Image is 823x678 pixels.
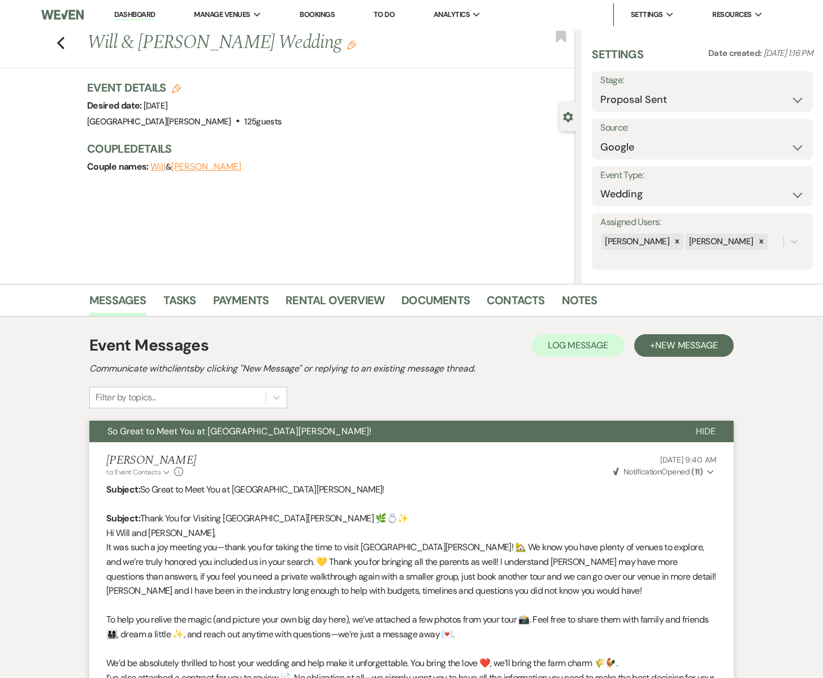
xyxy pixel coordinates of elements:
[347,40,356,50] button: Edit
[548,339,608,351] span: Log Message
[612,466,717,478] button: NotificationOpened (11)
[87,29,474,57] h1: Will & [PERSON_NAME] Wedding
[708,47,764,59] span: Date created:
[106,467,171,477] button: to: Event Contacts
[434,9,470,20] span: Analytics
[89,421,678,442] button: So Great to Meet You at [GEOGRAPHIC_DATA][PERSON_NAME]!
[114,10,155,20] a: Dashboard
[213,291,269,316] a: Payments
[696,425,716,437] span: Hide
[150,162,166,171] button: Will
[41,3,84,27] img: Weven Logo
[87,80,281,96] h3: Event Details
[106,612,717,641] p: To help you relive the magic (and picture your own big day here), we’ve attached a few photos fro...
[613,467,703,477] span: Opened
[601,234,671,250] div: [PERSON_NAME]
[163,291,196,316] a: Tasks
[401,291,470,316] a: Documents
[623,467,661,477] span: Notification
[194,9,250,20] span: Manage Venues
[764,47,813,59] span: [DATE] 1:16 PM
[107,425,371,437] span: So Great to Meet You at [GEOGRAPHIC_DATA][PERSON_NAME]!
[600,72,804,89] label: Stage:
[106,468,161,477] span: to: Event Contacts
[563,111,573,122] button: Close lead details
[678,421,734,442] button: Hide
[106,526,717,541] p: Hi Will and [PERSON_NAME],
[106,511,717,526] p: Thank You for Visiting [GEOGRAPHIC_DATA][PERSON_NAME] 🌿💍✨
[87,116,231,127] span: [GEOGRAPHIC_DATA][PERSON_NAME]
[87,100,144,111] span: Desired date:
[592,46,643,71] h3: Settings
[655,339,718,351] span: New Message
[562,291,597,316] a: Notes
[89,362,734,375] h2: Communicate with clients by clicking "New Message" or replying to an existing message thread.
[106,482,717,497] p: So Great to Meet You at [GEOGRAPHIC_DATA][PERSON_NAME]!
[106,656,717,671] p: We’d be absolutely thrilled to host your wedding and help make it unforgettable. You bring the lo...
[374,10,395,19] a: To Do
[150,161,241,172] span: &
[106,483,140,495] strong: Subject:
[600,167,804,184] label: Event Type:
[300,10,335,19] a: Bookings
[487,291,545,316] a: Contacts
[106,454,196,468] h5: [PERSON_NAME]
[631,9,663,20] span: Settings
[691,467,703,477] strong: ( 11 )
[87,161,150,172] span: Couple names:
[660,455,717,465] span: [DATE] 9:40 AM
[144,100,167,111] span: [DATE]
[106,540,717,598] p: It was such a joy meeting you—thank you for taking the time to visit [GEOGRAPHIC_DATA][PERSON_NAM...
[171,162,241,171] button: [PERSON_NAME]
[244,116,281,127] span: 125 guests
[89,291,146,316] a: Messages
[634,334,734,357] button: +New Message
[532,334,624,357] button: Log Message
[96,391,156,404] div: Filter by topics...
[106,512,140,524] strong: Subject:
[712,9,751,20] span: Resources
[600,214,804,231] label: Assigned Users:
[686,234,755,250] div: [PERSON_NAME]
[600,120,804,136] label: Source:
[87,141,565,157] h3: Couple Details
[89,334,209,357] h1: Event Messages
[285,291,384,316] a: Rental Overview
